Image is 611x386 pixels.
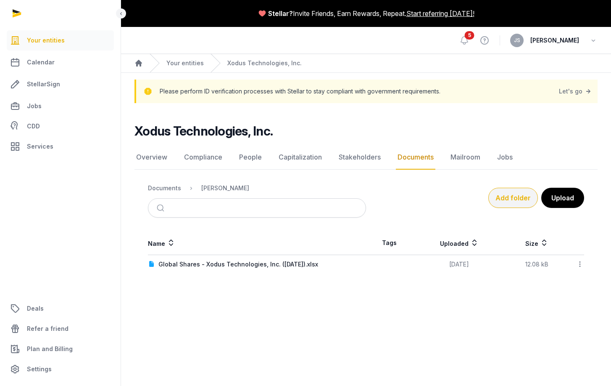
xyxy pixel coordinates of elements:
[7,319,114,339] a: Refer a friend
[148,184,181,192] div: Documents
[465,31,474,40] span: 5
[488,188,538,208] button: Add folder
[27,121,40,131] span: CDD
[27,303,44,314] span: Deals
[148,231,366,255] th: Name
[134,123,273,138] h2: Xodus Technologies, Inc.
[366,231,413,255] th: Tags
[510,34,524,47] button: JS
[7,298,114,319] a: Deals
[413,231,506,255] th: Uploaded
[201,184,249,192] div: [PERSON_NAME]
[152,199,171,217] button: Submit
[27,141,53,152] span: Services
[7,96,114,116] a: Jobs
[7,136,114,157] a: Services
[268,8,293,19] span: Stellar?
[27,57,55,67] span: Calendar
[27,35,65,45] span: Your entities
[148,178,366,198] nav: Breadcrumb
[27,101,42,111] span: Jobs
[166,59,204,67] a: Your entities
[559,85,593,97] a: Let's go
[134,145,598,170] nav: Tabs
[7,30,114,51] a: Your entities
[27,344,73,354] span: Plan and Billing
[27,364,52,374] span: Settings
[495,145,514,170] a: Jobs
[505,231,568,255] th: Size
[505,255,568,274] td: 12.08 kB
[406,8,474,19] a: Start referring [DATE]!
[27,79,60,89] span: StellarSign
[158,260,318,269] div: Global Shares - Xodus Technologies, Inc. ([DATE]).xlsx
[160,85,440,97] p: Please perform ID verification processes with Stellar to stay compliant with government requireme...
[514,38,520,43] span: JS
[148,261,155,268] img: document.svg
[530,35,579,45] span: [PERSON_NAME]
[7,52,114,72] a: Calendar
[27,324,68,334] span: Refer a friend
[541,188,584,208] button: Upload
[569,346,611,386] iframe: Chat Widget
[134,145,169,170] a: Overview
[121,54,611,73] nav: Breadcrumb
[182,145,224,170] a: Compliance
[396,145,435,170] a: Documents
[227,59,302,67] a: Xodus Technologies, Inc.
[277,145,324,170] a: Capitalization
[7,359,114,379] a: Settings
[337,145,382,170] a: Stakeholders
[449,145,482,170] a: Mailroom
[449,261,469,268] span: [DATE]
[7,339,114,359] a: Plan and Billing
[237,145,263,170] a: People
[7,118,114,135] a: CDD
[7,74,114,94] a: StellarSign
